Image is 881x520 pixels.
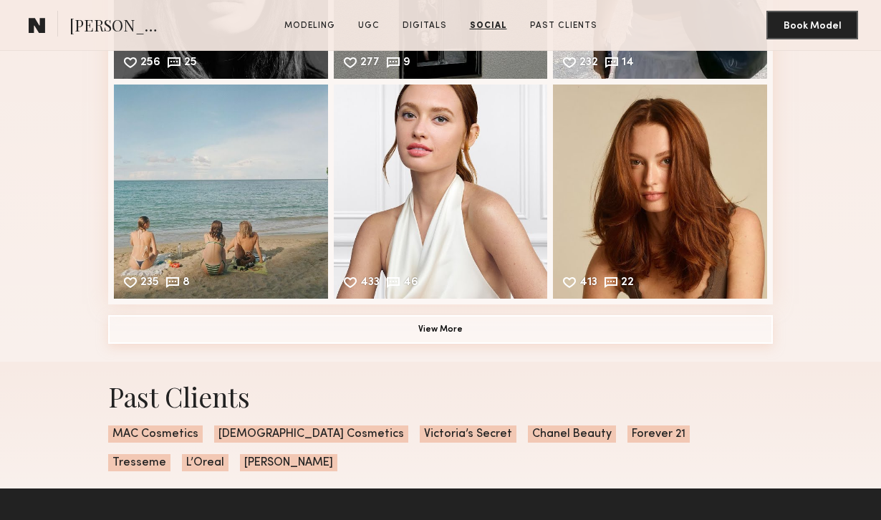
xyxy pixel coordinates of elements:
div: 9 [403,57,410,70]
div: 277 [360,57,380,70]
span: Forever 21 [627,425,690,443]
a: Past Clients [524,19,603,32]
span: [PERSON_NAME] [69,14,169,39]
div: 14 [622,57,634,70]
span: Chanel Beauty [528,425,616,443]
div: 22 [621,277,634,290]
a: Modeling [279,19,341,32]
div: 235 [140,277,159,290]
div: 25 [184,57,197,70]
span: MAC Cosmetics [108,425,203,443]
span: Victoria’s Secret [420,425,516,443]
div: 46 [403,277,418,290]
button: View More [108,315,773,344]
div: 433 [360,277,380,290]
a: UGC [352,19,385,32]
div: 256 [140,57,160,70]
span: [PERSON_NAME] [240,454,337,471]
span: [DEMOGRAPHIC_DATA] Cosmetics [214,425,408,443]
span: L’Oreal [182,454,228,471]
a: Book Model [766,19,858,31]
div: 8 [183,277,190,290]
a: Digitals [397,19,453,32]
button: Book Model [766,11,858,39]
div: 232 [579,57,598,70]
div: 413 [579,277,597,290]
div: Past Clients [108,379,773,414]
span: Tresseme [108,454,170,471]
a: Social [464,19,513,32]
